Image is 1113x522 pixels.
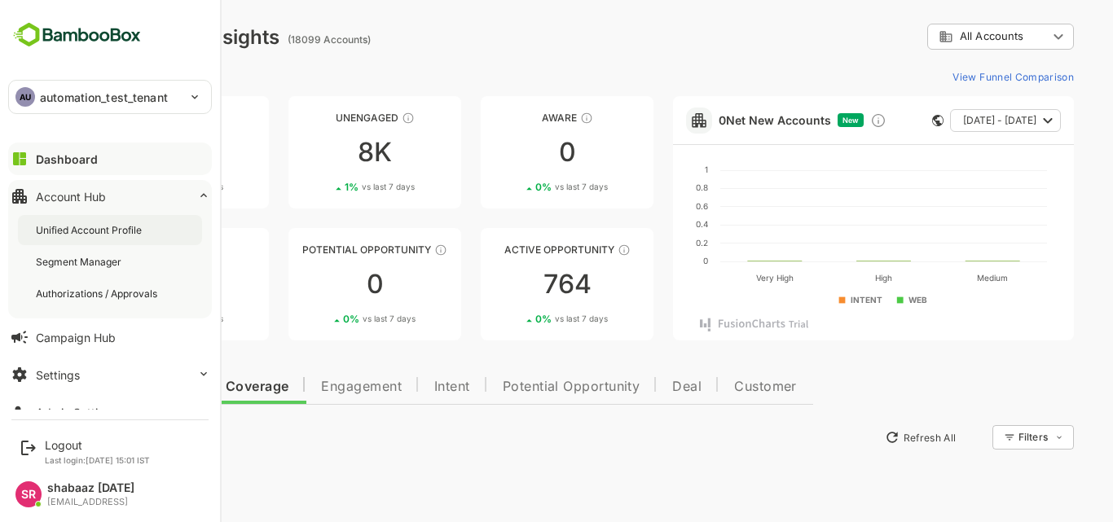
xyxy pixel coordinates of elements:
a: UnreachedThese accounts have not been engaged with for a defined time period10K2%vs last 7 days [39,96,212,208]
div: 0 [424,139,596,165]
div: Engaged [39,243,212,256]
div: AU [15,87,35,107]
div: Discover new ICP-fit accounts showing engagement — via intent surges, anonymous website visits, L... [813,112,829,129]
div: shabaaz [DATE] [47,481,134,495]
div: All Accounts [882,29,991,44]
div: Potential Opportunity [231,243,404,256]
div: 1 % [288,181,358,193]
span: vs last 7 days [306,313,359,325]
span: Data Quality and Coverage [55,380,231,393]
text: 0.6 [639,201,651,211]
div: These accounts are MQAs and can be passed on to Inside Sales [377,243,390,257]
div: 0 % [478,181,551,193]
div: Active Opportunity [424,243,596,256]
div: 0 % [94,313,166,325]
text: 0.2 [639,238,651,248]
button: [DATE] - [DATE] [893,109,1004,132]
text: 0.8 [639,182,651,192]
div: Segment Manager [36,255,125,269]
div: 0 % [478,313,551,325]
span: Potential Opportunity [446,380,583,393]
div: AUautomation_test_tenant [9,81,211,113]
span: Intent [377,380,413,393]
span: New [785,116,802,125]
div: [EMAIL_ADDRESS] [47,497,134,507]
span: Deal [615,380,644,393]
button: New Insights [39,423,158,452]
div: These accounts have just entered the buying cycle and need further nurturing [523,112,536,125]
div: Authorizations / Approvals [36,287,161,300]
div: These accounts have not shown enough engagement and need nurturing [345,112,358,125]
text: 0.4 [639,219,651,229]
div: 2 % [95,181,166,193]
div: This card does not support filter and segments [875,115,886,126]
a: AwareThese accounts have just entered the buying cycle and need further nurturing00%vs last 7 days [424,96,596,208]
span: vs last 7 days [113,313,166,325]
span: [DATE] - [DATE] [906,110,979,131]
button: Admin Settings [8,396,212,428]
button: Dashboard [8,143,212,175]
div: These accounts have not been engaged with for a defined time period [152,112,165,125]
span: Customer [677,380,740,393]
div: Unified Account Profile [36,223,145,237]
div: Unengaged [231,112,404,124]
div: These accounts are warm, further nurturing would qualify them to MQAs [145,243,158,257]
div: Unreached [39,112,212,124]
div: These accounts have open opportunities which might be at any of the Sales Stages [561,243,574,257]
div: Filters [960,423,1017,452]
div: SR [15,481,42,507]
a: EngagedThese accounts are warm, further nurturing would qualify them to MQAs00%vs last 7 days [39,228,212,340]
a: 0Net New Accounts [662,113,774,127]
p: Last login: [DATE] 15:01 IST [45,455,150,465]
p: automation_test_tenant [40,89,168,106]
div: 10K [39,139,212,165]
div: Logout [45,438,150,452]
span: vs last 7 days [498,313,551,325]
div: Aware [424,112,596,124]
text: High [818,273,835,283]
text: 1 [648,164,651,174]
div: 764 [424,271,596,297]
text: Very High [699,273,737,283]
a: Potential OpportunityThese accounts are MQAs and can be passed on to Inside Sales00%vs last 7 days [231,228,404,340]
div: 0 [231,271,404,297]
span: vs last 7 days [305,181,358,193]
span: All Accounts [903,30,966,42]
div: Dashboard [36,152,98,166]
div: Dashboard Insights [39,25,222,49]
button: Settings [8,358,212,391]
div: Settings [36,368,80,382]
div: 0 [39,271,212,297]
div: Account Hub [36,190,106,204]
div: Campaign Hub [36,331,116,344]
button: Campaign Hub [8,321,212,353]
div: 8K [231,139,404,165]
button: Account Hub [8,180,212,213]
a: Active OpportunityThese accounts have open opportunities which might be at any of the Sales Stage... [424,228,596,340]
text: 0 [646,256,651,265]
span: vs last 7 days [113,181,166,193]
span: vs last 7 days [498,181,551,193]
div: Filters [961,431,991,443]
div: Admin Settings [36,406,117,419]
button: Refresh All [820,424,906,450]
button: View Funnel Comparison [889,64,1017,90]
a: UnengagedThese accounts have not shown enough engagement and need nurturing8K1%vs last 7 days [231,96,404,208]
text: Medium [920,273,951,283]
ag: (18099 Accounts) [231,33,319,46]
span: Engagement [264,380,345,393]
div: All Accounts [870,21,1017,53]
img: BambooboxFullLogoMark.5f36c76dfaba33ec1ec1367b70bb1252.svg [8,20,146,50]
div: 0 % [286,313,359,325]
